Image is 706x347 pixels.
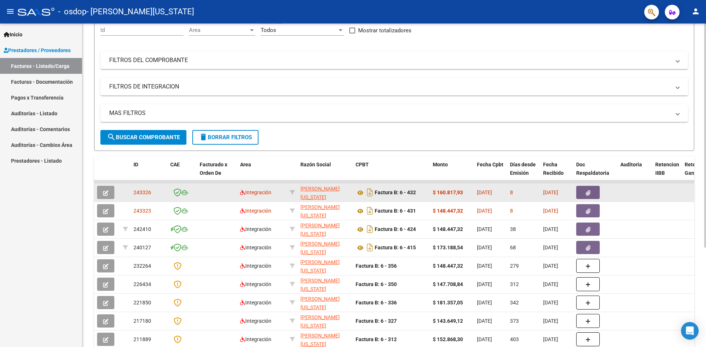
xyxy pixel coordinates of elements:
[100,51,688,69] mat-expansion-panel-header: FILTROS DEL COMPROBANTE
[133,245,151,250] span: 240127
[353,157,430,189] datatable-header-cell: CPBT
[543,300,558,306] span: [DATE]
[573,157,617,189] datatable-header-cell: Doc Respaldatoria
[240,162,251,167] span: Area
[510,226,516,232] span: 38
[477,281,492,287] span: [DATE]
[477,162,503,167] span: Fecha Cpbt
[240,336,271,342] span: Integración
[477,318,492,324] span: [DATE]
[510,336,519,342] span: 403
[510,318,519,324] span: 373
[170,162,180,167] span: CAE
[300,204,340,218] span: [PERSON_NAME][US_STATE]
[433,226,463,232] strong: $ 148.447,32
[100,130,186,145] button: Buscar Comprobante
[430,157,474,189] datatable-header-cell: Monto
[681,322,699,340] div: Open Intercom Messenger
[543,263,558,269] span: [DATE]
[433,336,463,342] strong: $ 152.868,30
[691,7,700,16] mat-icon: person
[433,208,463,214] strong: $ 148.447,32
[576,162,609,176] span: Doc Respaldatoria
[237,157,287,189] datatable-header-cell: Area
[477,245,492,250] span: [DATE]
[300,332,350,347] div: 27253689469
[240,281,271,287] span: Integración
[356,162,369,167] span: CPBT
[300,221,350,237] div: 27253689469
[86,4,194,20] span: - [PERSON_NAME][US_STATE]
[510,208,513,214] span: 8
[133,318,151,324] span: 217180
[543,162,564,176] span: Fecha Recibido
[300,333,340,347] span: [PERSON_NAME][US_STATE]
[356,263,397,269] strong: Factura B: 6 - 356
[133,281,151,287] span: 226434
[510,281,519,287] span: 312
[652,157,682,189] datatable-header-cell: Retencion IIBB
[356,318,397,324] strong: Factura B: 6 - 327
[620,162,642,167] span: Auditoria
[133,336,151,342] span: 211889
[133,189,151,195] span: 243326
[433,263,463,269] strong: $ 148.447,32
[510,162,536,176] span: Días desde Emisión
[300,259,340,274] span: [PERSON_NAME][US_STATE]
[300,241,340,255] span: [PERSON_NAME][US_STATE]
[300,162,331,167] span: Razón Social
[240,300,271,306] span: Integración
[300,258,350,274] div: 27253689469
[477,189,492,195] span: [DATE]
[300,314,340,329] span: [PERSON_NAME][US_STATE]
[300,186,340,200] span: [PERSON_NAME][US_STATE]
[510,189,513,195] span: 8
[375,190,416,196] strong: Factura B: 6 - 432
[133,226,151,232] span: 242410
[107,134,180,141] span: Buscar Comprobante
[6,7,15,16] mat-icon: menu
[617,157,652,189] datatable-header-cell: Auditoria
[167,157,197,189] datatable-header-cell: CAE
[109,56,670,64] mat-panel-title: FILTROS DEL COMPROBANTE
[300,313,350,329] div: 27253689469
[365,205,375,217] i: Descargar documento
[300,276,350,292] div: 27253689469
[300,295,350,310] div: 27253689469
[133,300,151,306] span: 221850
[365,242,375,253] i: Descargar documento
[510,300,519,306] span: 342
[240,245,271,250] span: Integración
[358,26,411,35] span: Mostrar totalizadores
[375,208,416,214] strong: Factura B: 6 - 431
[433,318,463,324] strong: $ 143.649,12
[433,189,463,195] strong: $ 160.817,93
[433,281,463,287] strong: $ 147.708,84
[375,245,416,251] strong: Factura B: 6 - 415
[199,134,252,141] span: Borrar Filtros
[375,227,416,232] strong: Factura B: 6 - 424
[510,263,519,269] span: 279
[433,245,463,250] strong: $ 173.188,54
[240,208,271,214] span: Integración
[197,157,237,189] datatable-header-cell: Facturado x Orden De
[543,281,558,287] span: [DATE]
[240,226,271,232] span: Integración
[107,133,116,141] mat-icon: search
[477,226,492,232] span: [DATE]
[543,245,558,250] span: [DATE]
[200,162,227,176] span: Facturado x Orden De
[477,208,492,214] span: [DATE]
[300,203,350,218] div: 27253689469
[189,27,249,33] span: Area
[300,278,340,292] span: [PERSON_NAME][US_STATE]
[540,157,573,189] datatable-header-cell: Fecha Recibido
[543,226,558,232] span: [DATE]
[300,296,340,310] span: [PERSON_NAME][US_STATE]
[240,189,271,195] span: Integración
[131,157,167,189] datatable-header-cell: ID
[4,46,71,54] span: Prestadores / Proveedores
[507,157,540,189] datatable-header-cell: Días desde Emisión
[58,4,86,20] span: - osdop
[4,30,22,39] span: Inicio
